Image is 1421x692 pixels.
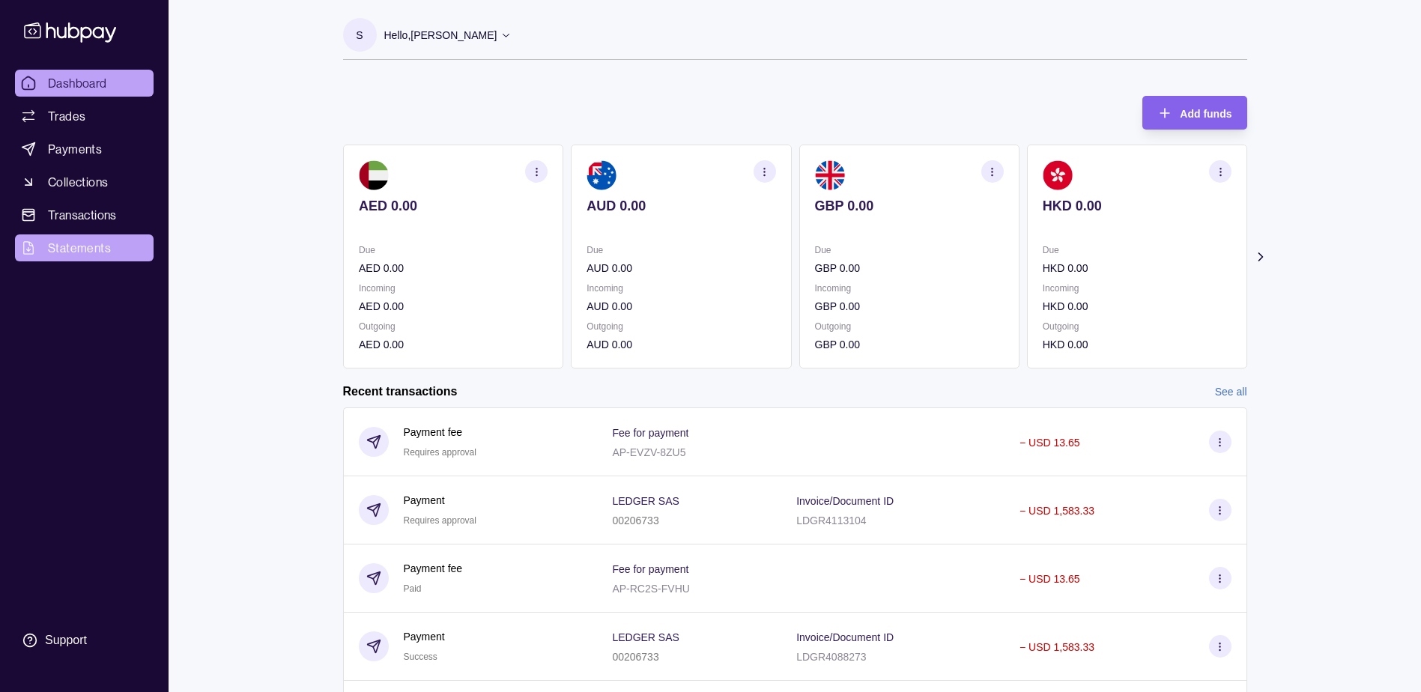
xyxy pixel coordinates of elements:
p: AED 0.00 [359,336,548,353]
p: 00206733 [612,515,658,526]
span: Statements [48,239,111,257]
p: AED 0.00 [359,198,548,214]
p: Invoice/Document ID [796,495,894,507]
p: AP-RC2S-FVHU [612,583,689,595]
p: LDGR4088273 [796,651,866,663]
p: Incoming [359,280,548,297]
p: − USD 1,583.33 [1019,641,1094,653]
span: Requires approval [404,447,476,458]
p: Hello, [PERSON_NAME] [384,27,497,43]
img: au [587,160,616,190]
p: HKD 0.00 [1042,298,1231,315]
p: Invoice/Document ID [796,631,894,643]
p: − USD 13.65 [1019,573,1080,585]
a: Support [15,625,154,656]
p: Due [814,242,1003,258]
p: HKD 0.00 [1042,336,1231,353]
span: Collections [48,173,108,191]
span: Trades [48,107,85,125]
span: Add funds [1180,108,1231,120]
p: Fee for payment [612,563,688,575]
p: Due [1042,242,1231,258]
a: See all [1215,383,1247,400]
p: AUD 0.00 [587,198,775,214]
p: Payment fee [404,560,463,577]
p: AED 0.00 [359,260,548,276]
p: GBP 0.00 [814,198,1003,214]
span: Paid [404,583,422,594]
p: HKD 0.00 [1042,198,1231,214]
p: HKD 0.00 [1042,260,1231,276]
img: hk [1042,160,1072,190]
p: AUD 0.00 [587,298,775,315]
p: GBP 0.00 [814,260,1003,276]
p: Due [587,242,775,258]
span: Success [404,652,437,662]
p: Outgoing [587,318,775,335]
h2: Recent transactions [343,383,458,400]
img: ae [359,160,389,190]
a: Dashboard [15,70,154,97]
p: Incoming [587,280,775,297]
a: Statements [15,234,154,261]
p: Due [359,242,548,258]
button: Add funds [1142,96,1246,130]
p: 00206733 [612,651,658,663]
p: AUD 0.00 [587,336,775,353]
p: AED 0.00 [359,298,548,315]
p: Outgoing [359,318,548,335]
img: gb [814,160,844,190]
a: Payments [15,136,154,163]
p: Fee for payment [612,427,688,439]
a: Transactions [15,201,154,228]
p: − USD 1,583.33 [1019,505,1094,517]
p: Incoming [1042,280,1231,297]
p: LEDGER SAS [612,495,679,507]
span: Payments [48,140,102,158]
p: AUD 0.00 [587,260,775,276]
span: Requires approval [404,515,476,526]
p: AP-EVZV-8ZU5 [612,446,685,458]
p: Payment [404,628,445,645]
span: Dashboard [48,74,107,92]
p: − USD 13.65 [1019,437,1080,449]
p: Payment fee [404,424,476,440]
p: Payment [404,492,476,509]
p: GBP 0.00 [814,336,1003,353]
p: Incoming [814,280,1003,297]
div: Support [45,632,87,649]
a: Collections [15,169,154,195]
p: LEDGER SAS [612,631,679,643]
p: Outgoing [814,318,1003,335]
p: LDGR4113104 [796,515,866,526]
p: GBP 0.00 [814,298,1003,315]
p: Outgoing [1042,318,1231,335]
a: Trades [15,103,154,130]
span: Transactions [48,206,117,224]
p: S [356,27,363,43]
